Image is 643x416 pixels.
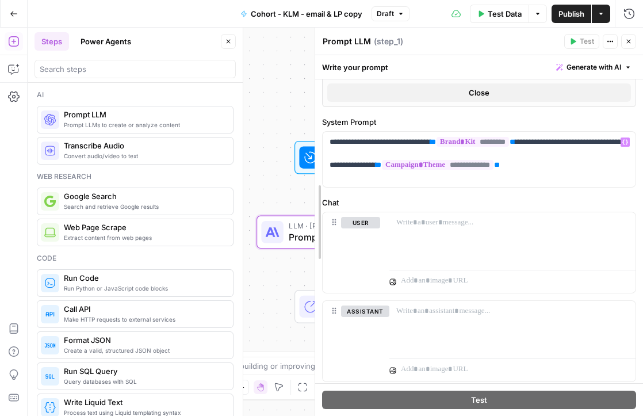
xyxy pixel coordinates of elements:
[37,90,234,100] div: Ai
[37,253,234,264] div: Code
[488,8,522,20] span: Test Data
[64,151,224,161] span: Convert audio/video to text
[289,230,434,244] span: Prompt LLM
[64,346,224,355] span: Create a valid, structured JSON object
[552,5,591,23] button: Publish
[64,377,224,386] span: Query databases with SQL
[64,109,224,120] span: Prompt LLM
[289,220,434,231] span: LLM · [PERSON_NAME] 4.5
[257,290,470,323] div: Single OutputOutputEnd
[64,202,224,211] span: Search and retrieve Google results
[64,365,224,377] span: Run SQL Query
[64,284,224,293] span: Run Python or JavaScript code blocks
[35,32,69,51] button: Steps
[64,120,224,129] span: Prompt LLMs to create or analyze content
[64,315,224,324] span: Make HTTP requests to external services
[64,140,224,151] span: Transcribe Audio
[64,233,224,242] span: Extract content from web pages
[40,63,231,75] input: Search steps
[234,5,369,23] button: Cohort - KLM - email & LP copy
[64,334,224,346] span: Format JSON
[64,272,224,284] span: Run Code
[64,222,224,233] span: Web Page Scrape
[257,141,470,174] div: WorkflowInput SettingsInputs
[251,8,362,20] span: Cohort - KLM - email & LP copy
[372,6,409,21] button: Draft
[64,396,224,408] span: Write Liquid Text
[64,190,224,202] span: Google Search
[377,9,394,19] span: Draft
[558,8,584,20] span: Publish
[257,216,470,249] div: LLM · [PERSON_NAME] 4.5Prompt LLMStep 1
[37,171,234,182] div: Web research
[470,5,529,23] button: Test Data
[74,32,138,51] button: Power Agents
[64,303,224,315] span: Call API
